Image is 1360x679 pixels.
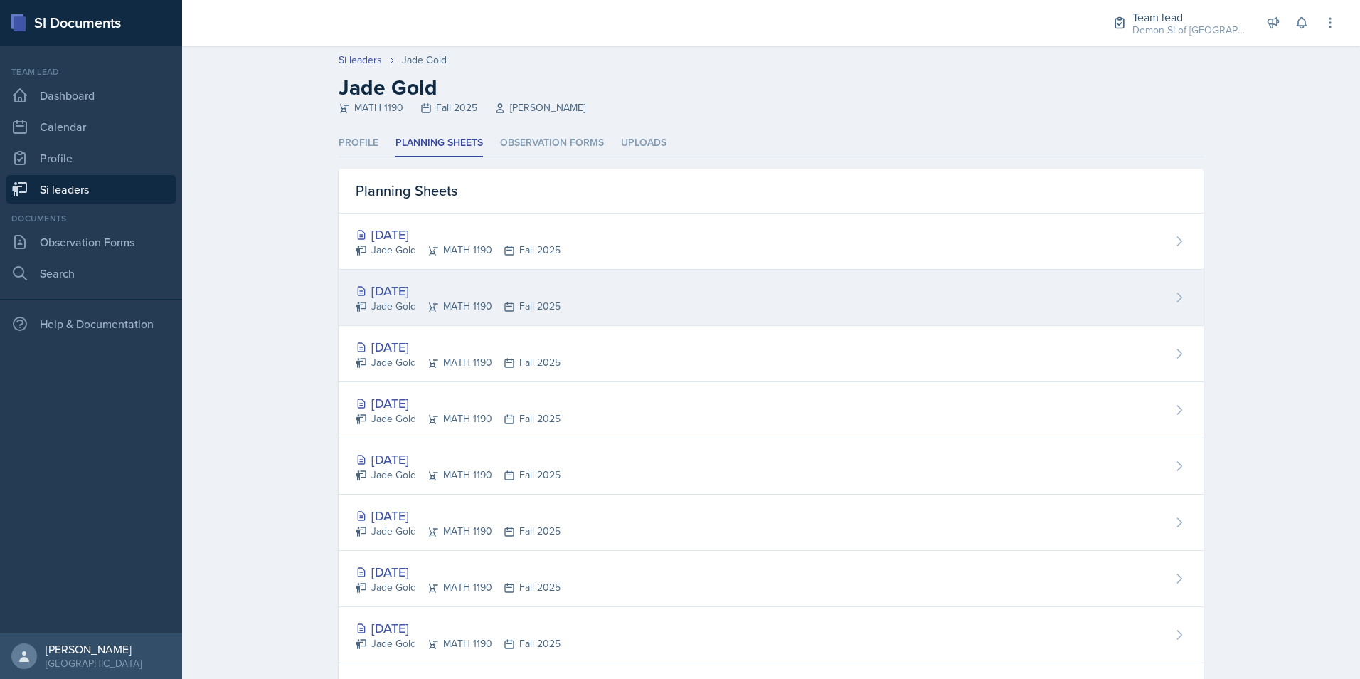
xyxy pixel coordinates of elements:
[46,656,142,670] div: [GEOGRAPHIC_DATA]
[339,75,1204,100] h2: Jade Gold
[395,130,483,157] li: Planning Sheets
[356,468,561,483] div: Jade Gold MATH 1190 Fall 2025
[339,326,1204,382] a: [DATE] Jade GoldMATH 1190Fall 2025
[356,394,561,413] div: [DATE]
[356,411,561,426] div: Jade Gold MATH 1190 Fall 2025
[339,607,1204,663] a: [DATE] Jade GoldMATH 1190Fall 2025
[356,580,561,595] div: Jade Gold MATH 1190 Fall 2025
[339,53,382,68] a: Si leaders
[356,337,561,357] div: [DATE]
[6,310,176,338] div: Help & Documentation
[356,299,561,314] div: Jade Gold MATH 1190 Fall 2025
[1132,23,1246,38] div: Demon SI of [GEOGRAPHIC_DATA] / Fall 2025
[500,130,604,157] li: Observation Forms
[6,175,176,204] a: Si leaders
[46,642,142,656] div: [PERSON_NAME]
[339,382,1204,438] a: [DATE] Jade GoldMATH 1190Fall 2025
[356,355,561,370] div: Jade Gold MATH 1190 Fall 2025
[339,551,1204,607] a: [DATE] Jade GoldMATH 1190Fall 2025
[1132,9,1246,26] div: Team lead
[356,225,561,244] div: [DATE]
[621,130,666,157] li: Uploads
[339,495,1204,551] a: [DATE] Jade GoldMATH 1190Fall 2025
[339,214,1204,270] a: [DATE] Jade GoldMATH 1190Fall 2025
[339,270,1204,326] a: [DATE] Jade GoldMATH 1190Fall 2025
[6,112,176,141] a: Calendar
[356,619,561,638] div: [DATE]
[402,53,447,68] div: Jade Gold
[356,243,561,258] div: Jade Gold MATH 1190 Fall 2025
[6,259,176,288] a: Search
[339,130,378,157] li: Profile
[356,562,561,581] div: [DATE]
[6,144,176,172] a: Profile
[356,450,561,469] div: [DATE]
[356,281,561,300] div: [DATE]
[339,100,1204,115] div: MATH 1190 Fall 2025 [PERSON_NAME]
[356,524,561,539] div: Jade Gold MATH 1190 Fall 2025
[356,636,561,651] div: Jade Gold MATH 1190 Fall 2025
[6,212,176,225] div: Documents
[6,228,176,256] a: Observation Forms
[339,169,1204,214] div: Planning Sheets
[6,81,176,110] a: Dashboard
[356,506,561,525] div: [DATE]
[339,438,1204,495] a: [DATE] Jade GoldMATH 1190Fall 2025
[6,65,176,78] div: Team lead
